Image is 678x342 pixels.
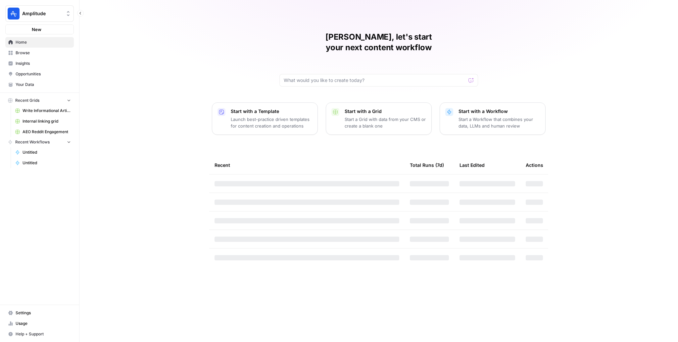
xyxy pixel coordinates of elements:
[5,318,74,329] a: Usage
[212,102,318,135] button: Start with a TemplateLaunch best-practice driven templates for content creation and operations
[440,102,546,135] button: Start with a WorkflowStart a Workflow that combines your data, LLMs and human review
[12,127,74,137] a: AEO Reddit Engagement
[16,321,71,326] span: Usage
[526,156,543,174] div: Actions
[459,108,540,115] p: Start with a Workflow
[5,137,74,147] button: Recent Workflows
[5,329,74,339] button: Help + Support
[32,26,41,33] span: New
[326,102,432,135] button: Start with a GridStart a Grid with data from your CMS or create a blank one
[16,39,71,45] span: Home
[345,108,426,115] p: Start with a Grid
[279,32,478,53] h1: [PERSON_NAME], let's start your next content workflow
[231,108,312,115] p: Start with a Template
[15,139,50,145] span: Recent Workflows
[16,331,71,337] span: Help + Support
[23,149,71,155] span: Untitled
[22,10,62,17] span: Amplitude
[5,37,74,48] a: Home
[215,156,399,174] div: Recent
[5,308,74,318] a: Settings
[345,116,426,129] p: Start a Grid with data from your CMS or create a blank one
[459,116,540,129] p: Start a Workflow that combines your data, LLMs and human review
[5,5,74,22] button: Workspace: Amplitude
[16,82,71,88] span: Your Data
[5,69,74,79] a: Opportunities
[12,116,74,127] a: Internal linking grid
[15,97,39,103] span: Recent Grids
[460,156,485,174] div: Last Edited
[16,71,71,77] span: Opportunities
[231,116,312,129] p: Launch best-practice driven templates for content creation and operations
[16,50,71,56] span: Browse
[5,24,74,34] button: New
[410,156,444,174] div: Total Runs (7d)
[5,58,74,69] a: Insights
[23,129,71,135] span: AEO Reddit Engagement
[12,147,74,158] a: Untitled
[5,79,74,90] a: Your Data
[23,108,71,114] span: Write Informational Article
[12,158,74,168] a: Untitled
[284,77,466,84] input: What would you like to create today?
[8,8,20,19] img: Amplitude Logo
[16,310,71,316] span: Settings
[5,48,74,58] a: Browse
[5,95,74,105] button: Recent Grids
[16,60,71,66] span: Insights
[23,160,71,166] span: Untitled
[23,118,71,124] span: Internal linking grid
[12,105,74,116] a: Write Informational Article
